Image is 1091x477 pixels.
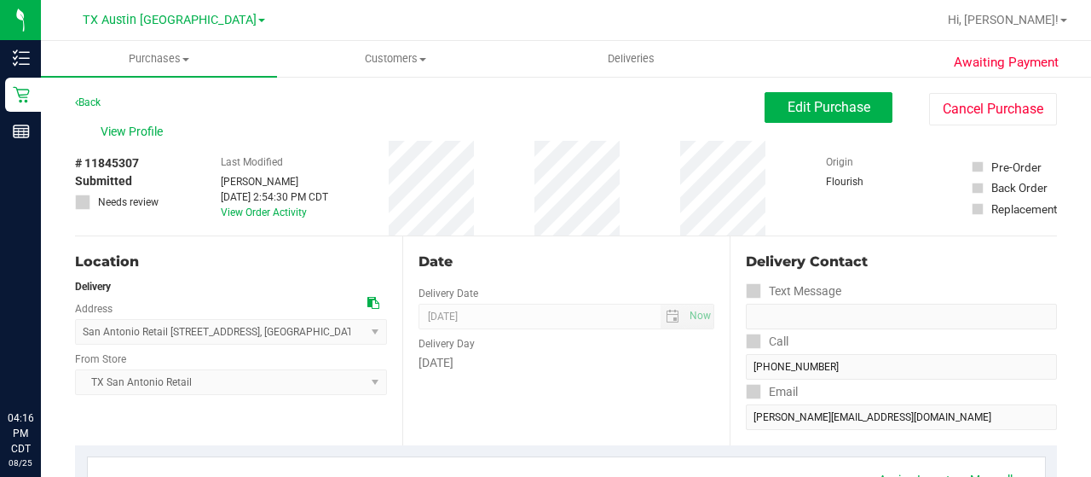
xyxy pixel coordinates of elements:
span: TX Austin [GEOGRAPHIC_DATA] [83,13,257,27]
div: [PERSON_NAME] [221,174,328,189]
button: Cancel Purchase [929,93,1057,125]
div: [DATE] 2:54:30 PM CDT [221,189,328,205]
label: Address [75,301,113,317]
a: Customers [277,41,513,77]
span: Deliveries [585,51,678,67]
label: Origin [826,154,853,170]
inline-svg: Reports [13,123,30,140]
iframe: Resource center [17,340,68,392]
span: # 11845307 [75,154,139,172]
span: Awaiting Payment [954,53,1059,73]
iframe: Resource center unread badge [50,338,71,358]
span: Edit Purchase [788,99,870,115]
p: 04:16 PM CDT [8,410,33,457]
span: Customers [278,51,512,67]
div: [DATE] [419,354,714,372]
span: Needs review [98,195,159,210]
div: Back Order [991,179,1048,196]
span: Purchases [41,51,277,67]
div: Replacement [991,201,1057,218]
span: Submitted [75,172,132,190]
a: View Order Activity [221,207,307,218]
button: Edit Purchase [765,92,892,123]
label: Call [746,329,788,354]
a: Back [75,96,101,108]
inline-svg: Inventory [13,49,30,67]
p: 08/25 [8,457,33,469]
a: Purchases [41,41,277,77]
div: Flourish [826,174,911,189]
label: Text Message [746,279,841,304]
div: Delivery Contact [746,252,1057,272]
label: Last Modified [221,154,283,170]
label: Delivery Day [419,336,475,352]
input: Format: (999) 999-9999 [746,354,1057,380]
label: From Store [75,352,126,367]
a: Deliveries [513,41,749,77]
div: Pre-Order [991,159,1042,176]
div: Location [75,252,387,272]
span: View Profile [101,123,169,141]
div: Date [419,252,714,272]
strong: Delivery [75,281,111,293]
label: Email [746,380,798,404]
label: Delivery Date [419,286,478,301]
input: Format: (999) 999-9999 [746,304,1057,329]
span: Hi, [PERSON_NAME]! [948,13,1059,26]
inline-svg: Retail [13,86,30,103]
div: Copy address to clipboard [367,294,379,312]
